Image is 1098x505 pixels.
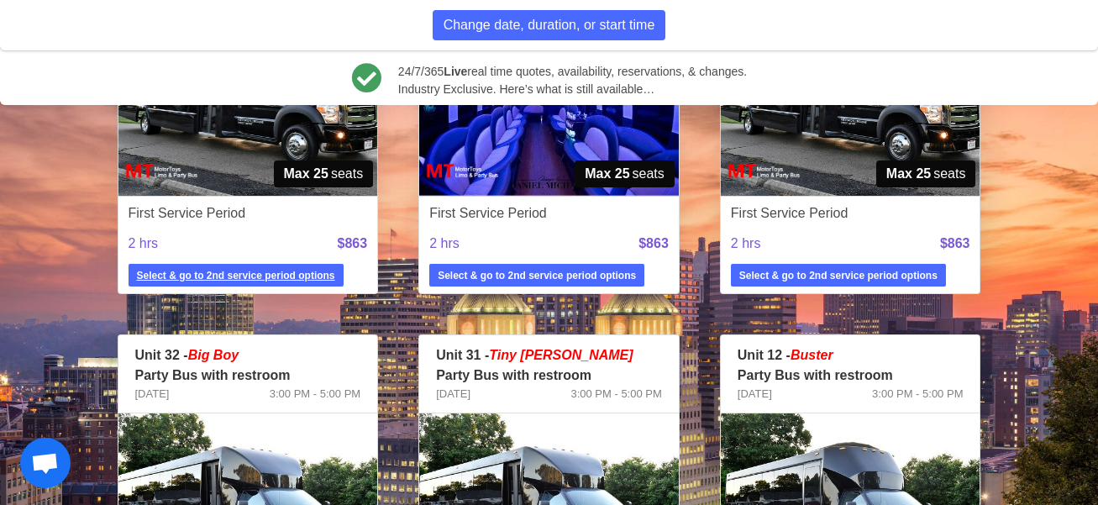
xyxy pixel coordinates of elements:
[433,10,666,40] button: Change date, duration, or start time
[940,236,970,250] strong: $863
[738,366,964,386] p: Party Bus with restroom
[129,224,221,264] span: 2 hrs
[398,63,747,81] span: 24/7/365 real time quotes, availability, reservations, & changes.
[436,386,470,402] span: [DATE]
[338,236,368,250] strong: $863
[738,345,964,366] p: Unit 12 -
[135,345,361,366] p: Unit 32 -
[886,164,931,184] strong: Max 25
[739,268,938,283] strong: Select & go to 2nd service period options
[284,164,328,184] strong: Max 25
[429,203,547,224] span: First Service Period
[438,268,636,283] strong: Select & go to 2nd service period options
[638,236,669,250] strong: $863
[20,438,71,488] div: Open chat
[489,348,633,362] span: Tiny [PERSON_NAME]
[436,366,662,386] p: Party Bus with restroom
[137,268,335,283] strong: Select & go to 2nd service period options
[444,15,655,35] span: Change date, duration, or start time
[570,386,661,402] span: 3:00 PM - 5:00 PM
[135,386,170,402] span: [DATE]
[872,386,963,402] span: 3:00 PM - 5:00 PM
[738,386,772,402] span: [DATE]
[791,348,833,362] em: Buster
[436,345,662,366] p: Unit 31 -
[444,65,467,78] b: Live
[429,224,522,264] span: 2 hrs
[129,203,246,224] span: First Service Period
[575,160,675,187] span: seats
[135,366,361,386] p: Party Bus with restroom
[274,160,374,187] span: seats
[731,203,848,224] span: First Service Period
[876,160,976,187] span: seats
[270,386,360,402] span: 3:00 PM - 5:00 PM
[585,164,629,184] strong: Max 25
[731,224,823,264] span: 2 hrs
[188,348,239,362] em: Big Boy
[398,81,747,98] span: Industry Exclusive. Here’s what is still available…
